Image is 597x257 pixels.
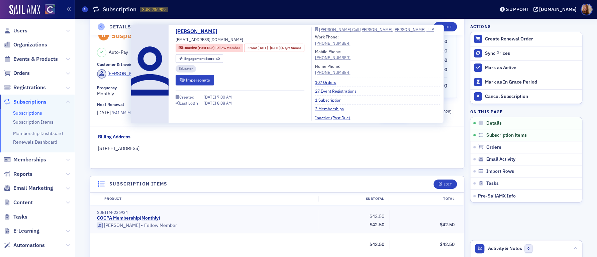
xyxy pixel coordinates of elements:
[13,55,58,63] span: Events & Products
[176,65,196,73] div: Educator
[440,222,455,228] span: $42.50
[258,45,268,50] span: [DATE]
[315,114,355,120] a: Inactive (Past Due)
[97,110,112,116] span: [DATE]
[470,89,582,104] button: Cancel Subscription
[485,36,579,42] div: Create Renewal Order
[4,41,47,48] a: Organizations
[97,62,137,67] div: Customer & Invoicee
[97,215,160,221] a: COCPA Membership(Monthly)
[485,65,579,71] div: Mark as Active
[524,244,533,253] span: 0
[4,156,46,163] a: Memberships
[4,184,53,192] a: Email Marketing
[98,133,130,140] div: Billing Address
[97,223,140,229] a: [PERSON_NAME]
[109,180,168,187] h4: Subscription items
[486,132,527,138] span: Subscription items
[315,34,351,46] div: Work Phone:
[443,25,452,29] div: Edit
[486,144,501,150] span: Orders
[204,94,217,100] span: [DATE]
[40,4,55,16] a: View Homepage
[533,7,579,12] button: [DOMAIN_NAME]
[103,5,136,13] h1: Subscription
[4,199,33,206] a: Content
[13,84,46,91] span: Registrations
[4,98,46,106] a: Subscriptions
[13,213,27,221] span: Tasks
[478,193,516,199] span: Pre-SailAMX Info
[107,70,143,77] div: [PERSON_NAME]
[97,85,117,90] div: Frequency
[215,45,240,50] span: Fellow Member
[13,27,27,34] span: Users
[9,5,40,15] img: SailAMX
[179,45,240,50] a: Inactive (Past Due) Fellow Member
[486,180,499,186] span: Tasks
[4,242,45,249] a: Automations
[315,97,346,103] a: 1 Subscription
[581,4,592,15] span: Profile
[315,69,351,75] a: [PHONE_NUMBER]
[315,48,351,61] div: Mobile Phone:
[176,75,214,85] button: Impersonate
[179,95,194,99] div: Created
[97,222,314,229] div: Fellow Member
[470,60,582,75] button: Mark as Active
[176,27,222,35] a: [PERSON_NAME]
[506,6,529,12] div: Support
[370,213,384,219] span: $42.50
[176,36,243,42] span: [EMAIL_ADDRESS][DOMAIN_NAME]
[315,88,361,94] a: 27 Event Registrations
[141,222,143,229] span: •
[318,196,389,202] div: Subtotal
[97,85,376,97] div: Monthly
[13,70,30,77] span: Orders
[319,28,434,31] div: [PERSON_NAME] Call [PERSON_NAME] [PERSON_NAME], LLP
[486,168,514,174] span: Import Rows
[109,23,131,30] h4: Details
[470,23,491,29] h4: Actions
[539,6,577,12] div: [DOMAIN_NAME]
[104,223,140,229] div: [PERSON_NAME]
[315,40,351,46] a: [PHONE_NUMBER]
[315,54,351,60] a: [PHONE_NUMBER]
[470,109,582,115] h4: On this page
[389,196,459,202] div: Total
[142,7,166,12] span: SUB-236909
[486,120,502,126] span: Details
[45,4,55,15] img: SailAMX
[258,45,301,50] div: – (40yrs 5mos)
[180,101,198,105] div: Last Login
[433,179,457,189] button: Edit
[470,75,582,89] button: Mark as In Grace Period
[247,45,258,50] span: From :
[217,94,232,100] span: 7:00 AM
[13,130,63,136] a: Membership Dashboard
[485,94,579,100] div: Cancel Subscription
[470,46,582,60] button: Sync Prices
[13,242,45,249] span: Automations
[176,54,223,62] div: Engagement Score: 40
[315,63,351,75] div: Home Phone:
[485,50,579,56] div: Sync Prices
[217,100,232,106] span: 8:08 AM
[13,41,47,48] span: Organizations
[97,69,143,79] a: [PERSON_NAME]
[315,106,349,112] a: 3 Memberships
[112,110,126,115] span: 9:41 AM
[100,196,318,202] div: Product
[13,98,46,106] span: Subscriptions
[270,45,280,50] span: [DATE]
[184,56,216,61] span: Engagement Score :
[4,170,32,178] a: Reports
[111,31,148,40] div: Suspended
[109,49,128,56] span: Auto-Pay
[470,32,582,46] button: Create Renewal Order
[4,55,58,63] a: Events & Products
[370,241,384,247] span: $42.50
[183,45,215,50] span: Inactive (Past Due)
